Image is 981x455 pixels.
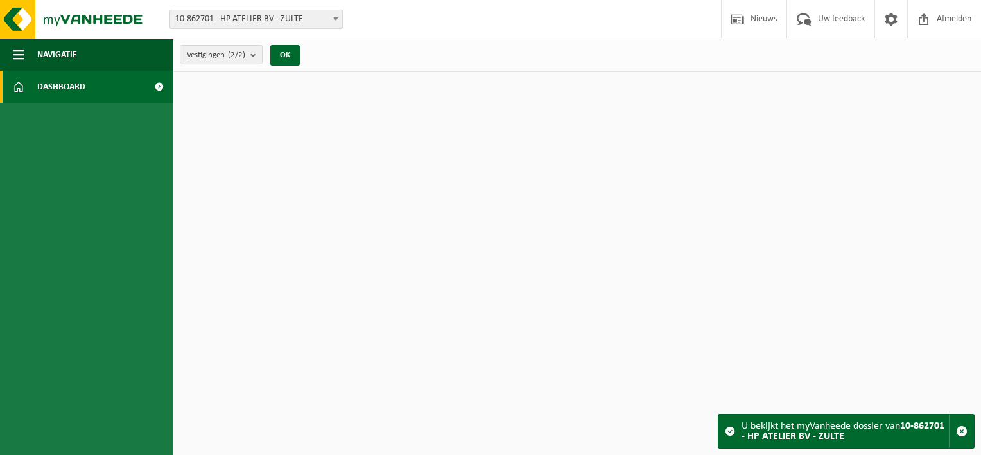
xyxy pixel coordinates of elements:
[180,45,263,64] button: Vestigingen(2/2)
[170,10,342,28] span: 10-862701 - HP ATELIER BV - ZULTE
[187,46,245,65] span: Vestigingen
[228,51,245,59] count: (2/2)
[37,39,77,71] span: Navigatie
[270,45,300,66] button: OK
[742,415,949,448] div: U bekijkt het myVanheede dossier van
[169,10,343,29] span: 10-862701 - HP ATELIER BV - ZULTE
[742,421,944,442] strong: 10-862701 - HP ATELIER BV - ZULTE
[37,71,85,103] span: Dashboard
